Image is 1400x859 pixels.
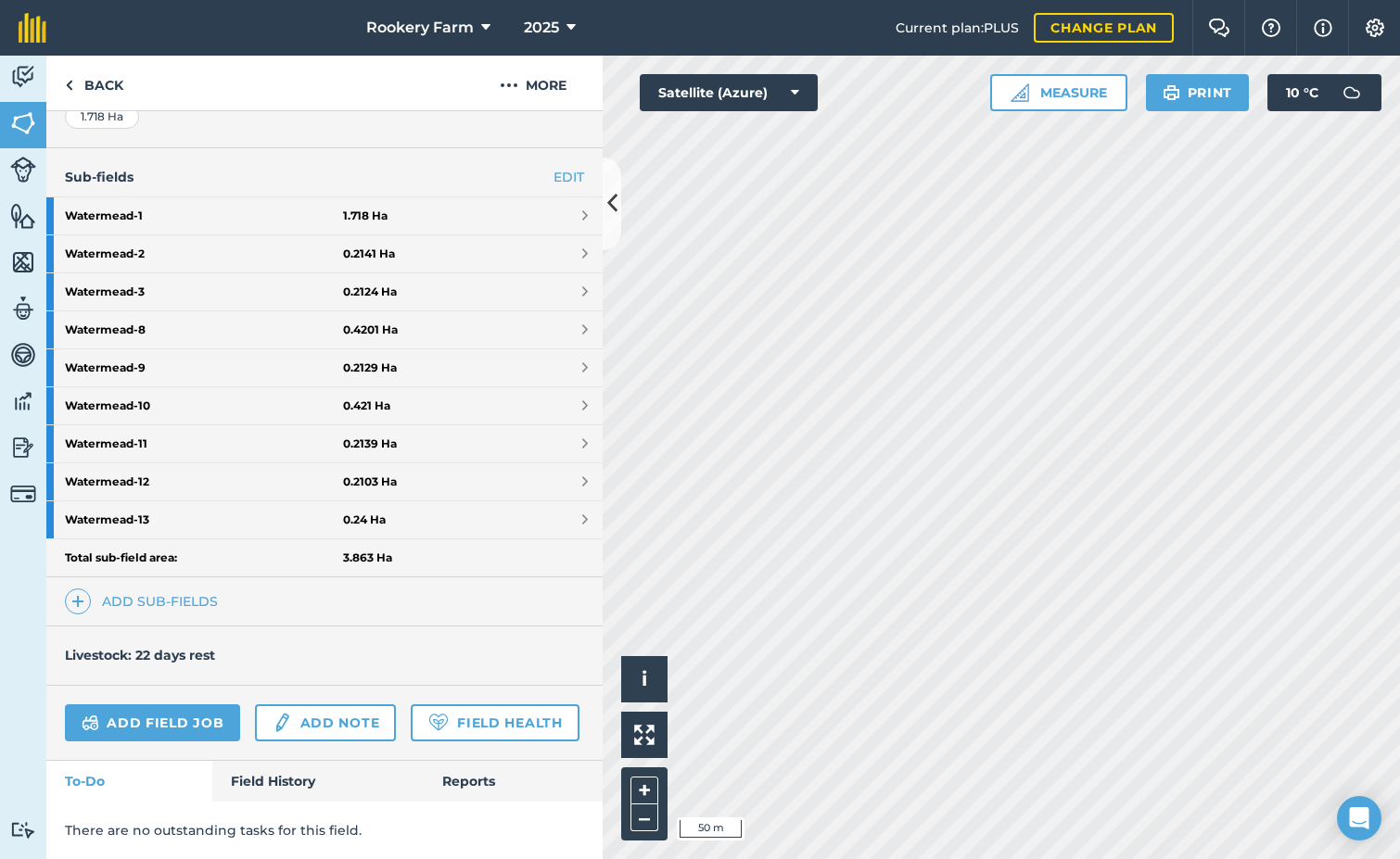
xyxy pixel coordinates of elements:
[65,197,343,234] strong: Watermead - 1
[65,704,240,741] a: Add field job
[896,18,1019,38] span: Current plan : PLUS
[1011,83,1029,102] img: Ruler icon
[343,550,392,565] strong: 3.863 Ha
[65,74,73,96] img: svg+xml;base64,PHN2ZyB4bWxucz0iaHR0cDovL3d3dy53My5vcmcvMjAwMC9zdmciIHdpZHRoPSI5IiBoZWlnaHQ9IjI0Ii...
[500,74,518,96] img: svg+xml;base64,PHN2ZyB4bWxucz0iaHR0cDovL3d3dy53My5vcmcvMjAwMC9zdmciIHdpZHRoPSIyMCIgaGVpZ2h0PSIyNC...
[343,322,398,337] strong: 0.4201 Ha
[65,501,343,538] strong: Watermead - 13
[65,387,343,424] strong: Watermead - 10
[65,349,343,386] strong: Watermead - 9
[46,197,603,234] a: Watermead-11.718 Ha
[255,704,396,741] a: Add note
[464,56,603,110] button: More
[343,398,390,413] strong: 0.421 Ha
[46,273,603,310] a: Watermead-30.2124 Ha
[10,248,36,276] img: svg+xml;base64,PHN2ZyB4bWxucz0iaHR0cDovL3d3dy53My5vcmcvMjAwMC9zdmciIHdpZHRoPSI1NiIgaGVpZ2h0PSI2MC...
[411,704,579,741] a: Field Health
[46,425,603,462] a: Watermead-110.2139 Ha
[65,235,343,272] strong: Watermead - 2
[1208,19,1230,37] img: Two speech bubbles overlapping with the left bubble in the forefront
[46,56,142,110] a: Back
[634,725,655,745] img: Four arrows, one pointing top left, one top right, one bottom right and the last bottom left
[554,167,584,187] a: EDIT
[46,387,603,424] a: Watermead-100.421 Ha
[46,349,603,386] a: Watermead-90.2129 Ha
[46,501,603,538] a: Watermead-130.24 Ha
[1364,19,1386,37] img: A cog icon
[1163,82,1180,104] img: svg+xml;base64,PHN2ZyB4bWxucz0iaHR0cDovL3d3dy53My5vcmcvMjAwMC9zdmciIHdpZHRoPSIxOSIgaGVpZ2h0PSIyNC...
[630,804,658,831] button: –
[621,656,668,702] button: i
[630,777,658,804] button: +
[10,434,36,461] img: svg+xml;base64,PD94bWwgdmVyc2lvbj0iMS4wIiBlbmNvZGluZz0idXRmLTgiPz4KPCEtLSBHZW5lcmF0b3I6IEFkb2JlIE...
[1314,17,1332,39] img: svg+xml;base64,PHN2ZyB4bWxucz0iaHR0cDovL3d3dy53My5vcmcvMjAwMC9zdmciIHdpZHRoPSIxNyIgaGVpZ2h0PSIxNy...
[10,295,36,322] img: svg+xml;base64,PD94bWwgdmVyc2lvbj0iMS4wIiBlbmNvZGluZz0idXRmLTgiPz4KPCEtLSBHZW5lcmF0b3I6IEFkb2JlIE...
[65,273,343,310] strong: Watermead - 3
[65,463,343,500] strong: Watermead - 12
[65,647,215,663] h4: Livestock: 22 days rest
[524,17,559,39] span: 2025
[990,74,1127,111] button: Measure
[82,712,99,734] img: svg+xml;base64,PD94bWwgdmVyc2lvbj0iMS4wIiBlbmNvZGluZz0idXRmLTgiPz4KPCEtLSBHZW5lcmF0b3I6IEFkb2JlIE...
[46,761,212,802] a: To-Do
[1267,74,1381,111] button: 10 °C
[46,167,603,187] h4: Sub-fields
[71,590,84,613] img: svg+xml;base64,PHN2ZyB4bWxucz0iaHR0cDovL3d3dy53My5vcmcvMjAwMC9zdmciIHdpZHRoPSIxNCIgaGVpZ2h0PSIyNC...
[19,13,46,43] img: fieldmargin Logo
[10,387,36,415] img: svg+xml;base64,PD94bWwgdmVyc2lvbj0iMS4wIiBlbmNvZGluZz0idXRmLTgiPz4KPCEtLSBHZW5lcmF0b3I6IEFkb2JlIE...
[1333,74,1370,111] img: svg+xml;base64,PD94bWwgdmVyc2lvbj0iMS4wIiBlbmNvZGluZz0idXRmLTgiPz4KPCEtLSBHZW5lcmF0b3I6IEFkb2JlIE...
[272,712,292,734] img: svg+xml;base64,PD94bWwgdmVyc2lvbj0iMS4wIiBlbmNvZGluZz0idXRmLTgiPz4KPCEtLSBHZW5lcmF0b3I6IEFkb2JlIE...
[1286,74,1318,111] span: 10 ° C
[65,105,139,129] div: 1.718 Ha
[1260,19,1282,37] img: A question mark icon
[212,761,423,802] a: Field History
[642,667,647,690] span: i
[65,425,343,462] strong: Watermead - 11
[65,820,584,840] p: There are no outstanding tasks for this field.
[65,588,225,614] a: Add sub-fields
[640,74,818,111] button: Satellite (Azure)
[343,360,397,375] strong: 0.2129 Ha
[424,761,603,802] a: Reports
[343,436,397,451] strong: 0.2139 Ha
[10,157,36,183] img: svg+xml;base64,PD94bWwgdmVyc2lvbj0iMS4wIiBlbmNvZGluZz0idXRmLTgiPz4KPCEtLSBHZW5lcmF0b3I6IEFkb2JlIE...
[1337,796,1381,840] div: Open Intercom Messenger
[46,463,603,500] a: Watermead-120.2103 Ha
[46,311,603,348] a: Watermead-80.4201 Ha
[10,63,36,91] img: svg+xml;base64,PD94bWwgdmVyc2lvbj0iMS4wIiBlbmNvZGluZz0idXRmLTgiPz4KPCEtLSBHZW5lcmF0b3I6IEFkb2JlIE...
[343,474,397,489] strong: 0.2103 Ha
[343,208,388,223] strong: 1.718 Ha
[343,284,397,299] strong: 0.2124 Ha
[46,235,603,272] a: Watermead-20.2141 Ha
[65,311,343,348] strong: Watermead - 8
[1146,74,1250,111] button: Print
[366,17,474,39] span: Rookery Farm
[10,481,36,507] img: svg+xml;base64,PD94bWwgdmVyc2lvbj0iMS4wIiBlbmNvZGluZz0idXRmLTgiPz4KPCEtLSBHZW5lcmF0b3I6IEFkb2JlIE...
[10,821,36,839] img: svg+xml;base64,PD94bWwgdmVyc2lvbj0iMS4wIiBlbmNvZGluZz0idXRmLTgiPz4KPCEtLSBHZW5lcmF0b3I6IEFkb2JlIE...
[65,550,343,565] strong: Total sub-field area:
[10,202,36,230] img: svg+xml;base64,PHN2ZyB4bWxucz0iaHR0cDovL3d3dy53My5vcmcvMjAwMC9zdmciIHdpZHRoPSI1NiIgaGVpZ2h0PSI2MC...
[343,512,386,527] strong: 0.24 Ha
[1034,13,1174,43] a: Change plan
[343,246,395,261] strong: 0.2141 Ha
[10,109,36,137] img: svg+xml;base64,PHN2ZyB4bWxucz0iaHR0cDovL3d3dy53My5vcmcvMjAwMC9zdmciIHdpZHRoPSI1NiIgaGVpZ2h0PSI2MC...
[10,341,36,369] img: svg+xml;base64,PD94bWwgdmVyc2lvbj0iMS4wIiBlbmNvZGluZz0idXRmLTgiPz4KPCEtLSBHZW5lcmF0b3I6IEFkb2JlIE...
